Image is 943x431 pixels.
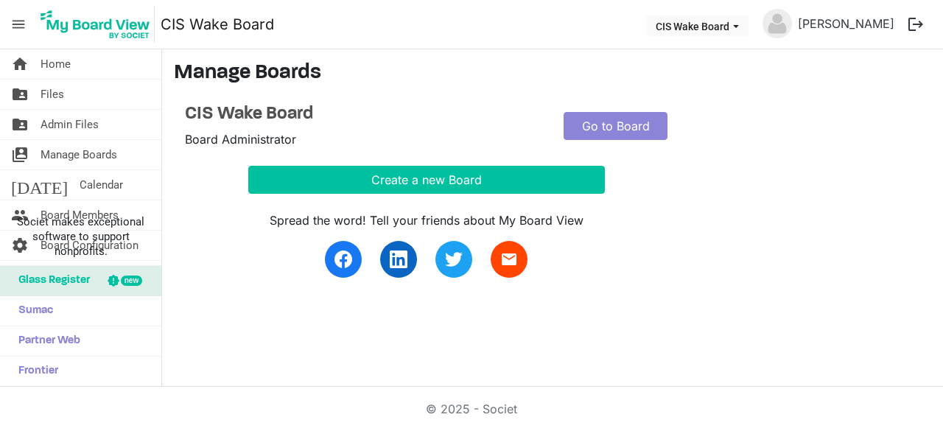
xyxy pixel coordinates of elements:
[36,6,155,43] img: My Board View Logo
[185,132,296,147] span: Board Administrator
[426,402,517,416] a: © 2025 - Societ
[445,250,463,268] img: twitter.svg
[11,266,90,295] span: Glass Register
[7,214,155,259] span: Societ makes exceptional software to support nonprofits.
[41,200,119,230] span: Board Members
[11,49,29,79] span: home
[491,241,527,278] a: email
[36,6,161,43] a: My Board View Logo
[11,296,53,326] span: Sumac
[248,166,605,194] button: Create a new Board
[80,170,123,200] span: Calendar
[792,9,900,38] a: [PERSON_NAME]
[41,80,64,109] span: Files
[11,170,68,200] span: [DATE]
[11,200,29,230] span: people
[11,326,80,356] span: Partner Web
[41,110,99,139] span: Admin Files
[11,140,29,169] span: switch_account
[390,250,407,268] img: linkedin.svg
[4,10,32,38] span: menu
[174,61,931,86] h3: Manage Boards
[11,110,29,139] span: folder_shared
[41,140,117,169] span: Manage Boards
[11,80,29,109] span: folder_shared
[161,10,274,39] a: CIS Wake Board
[11,357,58,386] span: Frontier
[334,250,352,268] img: facebook.svg
[41,49,71,79] span: Home
[900,9,931,40] button: logout
[185,104,541,125] a: CIS Wake Board
[763,9,792,38] img: no-profile-picture.svg
[121,276,142,286] div: new
[500,250,518,268] span: email
[646,15,749,36] button: CIS Wake Board dropdownbutton
[248,211,605,229] div: Spread the word! Tell your friends about My Board View
[564,112,667,140] a: Go to Board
